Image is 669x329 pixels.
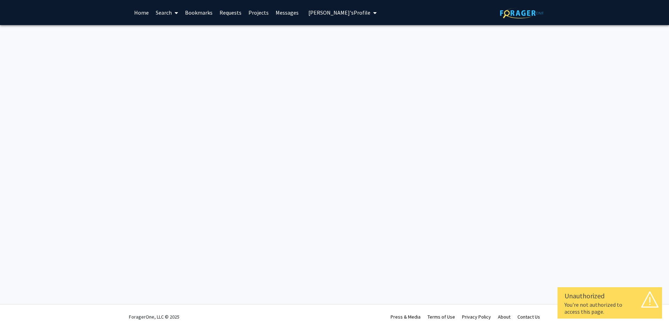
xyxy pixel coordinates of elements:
[462,314,491,320] a: Privacy Policy
[152,0,182,25] a: Search
[182,0,216,25] a: Bookmarks
[272,0,302,25] a: Messages
[129,305,179,329] div: ForagerOne, LLC © 2025
[498,314,510,320] a: About
[564,291,655,301] div: Unauthorized
[564,301,655,315] div: You're not authorized to access this page.
[391,314,421,320] a: Press & Media
[245,0,272,25] a: Projects
[428,314,455,320] a: Terms of Use
[216,0,245,25] a: Requests
[308,9,370,16] span: [PERSON_NAME]'s Profile
[131,0,152,25] a: Home
[500,8,544,18] img: ForagerOne Logo
[517,314,540,320] a: Contact Us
